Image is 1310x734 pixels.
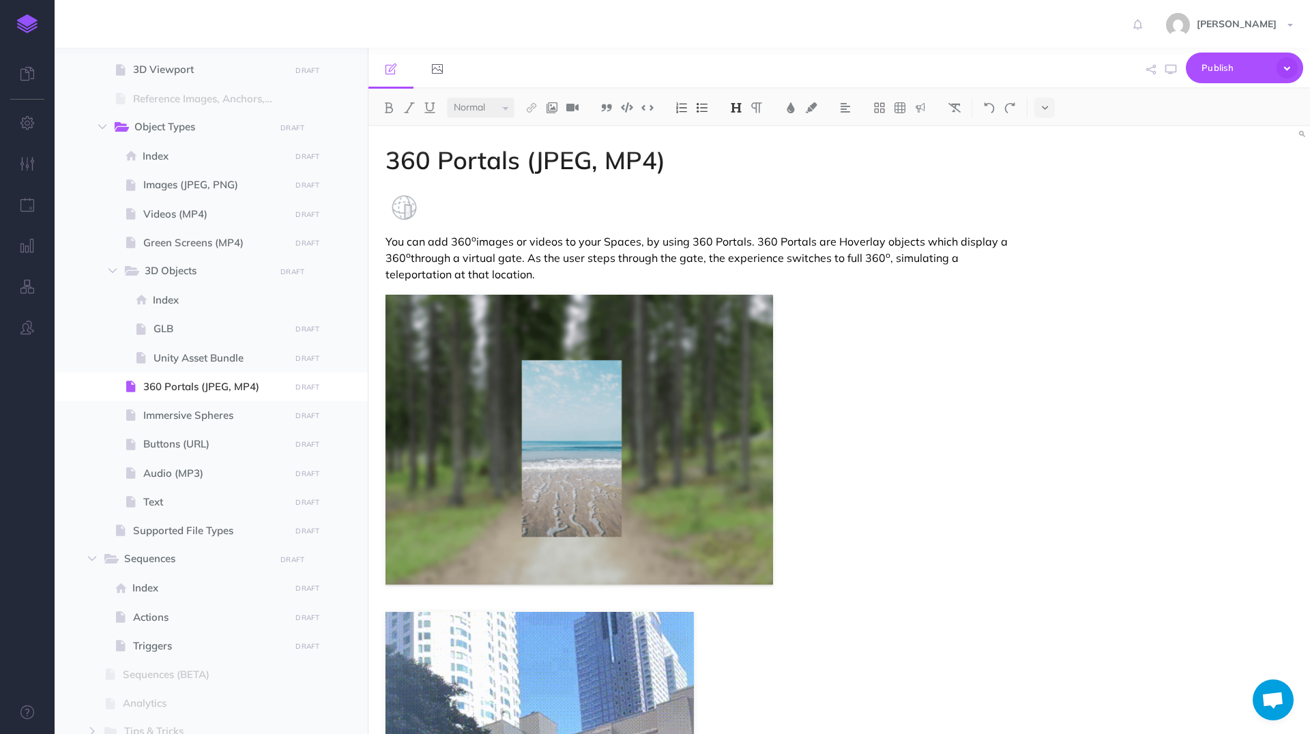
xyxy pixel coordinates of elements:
[886,250,890,260] sup: o
[133,638,286,654] span: Triggers
[154,321,286,337] span: GLB
[123,695,286,711] span: Analytics
[1202,57,1270,78] span: Publish
[295,152,319,161] small: DRAFT
[1186,53,1303,83] button: Publish
[383,102,395,113] img: Bold button
[621,102,633,113] img: Code block button
[295,325,319,334] small: DRAFT
[1190,18,1283,30] span: [PERSON_NAME]
[600,102,613,113] img: Blockquote button
[894,102,906,113] img: Create table button
[143,494,286,510] span: Text
[276,120,310,136] button: DRAFT
[1004,102,1016,113] img: Redo
[145,263,265,280] span: 3D Objects
[385,147,1010,174] h1: 360 Portals (JPEG, MP4)
[730,102,742,113] img: Headings dropdown button
[295,613,319,622] small: DRAFT
[295,181,319,190] small: DRAFT
[948,102,961,113] img: Clear styles button
[153,292,286,308] span: Index
[696,102,708,113] img: Unordered list button
[295,527,319,535] small: DRAFT
[295,354,319,363] small: DRAFT
[983,102,995,113] img: Undo
[291,408,325,424] button: DRAFT
[291,321,325,337] button: DRAFT
[566,102,579,113] img: Add video button
[385,235,1010,281] span: You can add 360 images or videos to your Spaces, by using 360 Portals. 360 Portals are Hoverlay o...
[751,102,763,113] img: Paragraph button
[154,350,286,366] span: Unity Asset Bundle
[132,580,286,596] span: Index
[143,465,286,482] span: Audio (MP3)
[839,102,851,113] img: Alignment dropdown menu button
[641,102,654,113] img: Inline code button
[143,235,286,251] span: Green Screens (MP4)
[124,550,265,568] span: Sequences
[291,235,325,251] button: DRAFT
[295,66,319,75] small: DRAFT
[291,610,325,626] button: DRAFT
[385,295,773,585] img: RbfWgcDe8vtDVej1DGGw.png
[291,638,325,654] button: DRAFT
[295,584,319,593] small: DRAFT
[291,495,325,510] button: DRAFT
[546,102,558,113] img: Add image button
[295,642,319,651] small: DRAFT
[280,555,304,564] small: DRAFT
[133,61,286,78] span: 3D Viewport
[143,206,286,222] span: Videos (MP4)
[143,407,286,424] span: Immersive Spheres
[675,102,688,113] img: Ordered list button
[143,379,286,395] span: 360 Portals (JPEG, MP4)
[295,411,319,420] small: DRAFT
[143,177,286,193] span: Images (JPEG, PNG)
[291,149,325,164] button: DRAFT
[280,123,304,132] small: DRAFT
[295,440,319,449] small: DRAFT
[280,267,304,276] small: DRAFT
[133,523,286,539] span: Supported File Types
[805,102,817,113] img: Text background color button
[276,552,310,568] button: DRAFT
[295,383,319,392] small: DRAFT
[134,119,265,136] span: Object Types
[133,91,286,107] span: Reference Images, Anchors, and Pins
[291,523,325,539] button: DRAFT
[525,102,538,113] img: Link button
[123,666,286,683] span: Sequences (BETA)
[385,189,423,226] img: DKf2vIkIGcBAR1XWsmzj.png
[291,63,325,78] button: DRAFT
[17,14,38,33] img: logo-mark.svg
[291,581,325,596] button: DRAFT
[424,102,436,113] img: Underline button
[295,469,319,478] small: DRAFT
[403,102,416,113] img: Italic button
[291,351,325,366] button: DRAFT
[276,264,310,280] button: DRAFT
[143,148,286,164] span: Index
[143,436,286,452] span: Buttons (URL)
[291,207,325,222] button: DRAFT
[914,102,927,113] img: Callout dropdown menu button
[291,379,325,395] button: DRAFT
[471,233,476,244] sup: o
[295,239,319,248] small: DRAFT
[291,437,325,452] button: DRAFT
[291,177,325,193] button: DRAFT
[406,250,411,260] sup: o
[291,466,325,482] button: DRAFT
[1253,679,1294,720] div: Open chat
[295,498,319,507] small: DRAFT
[785,102,797,113] img: Text color button
[295,210,319,219] small: DRAFT
[133,609,286,626] span: Actions
[1166,13,1190,37] img: 77ccc8640e6810896caf63250b60dd8b.jpg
